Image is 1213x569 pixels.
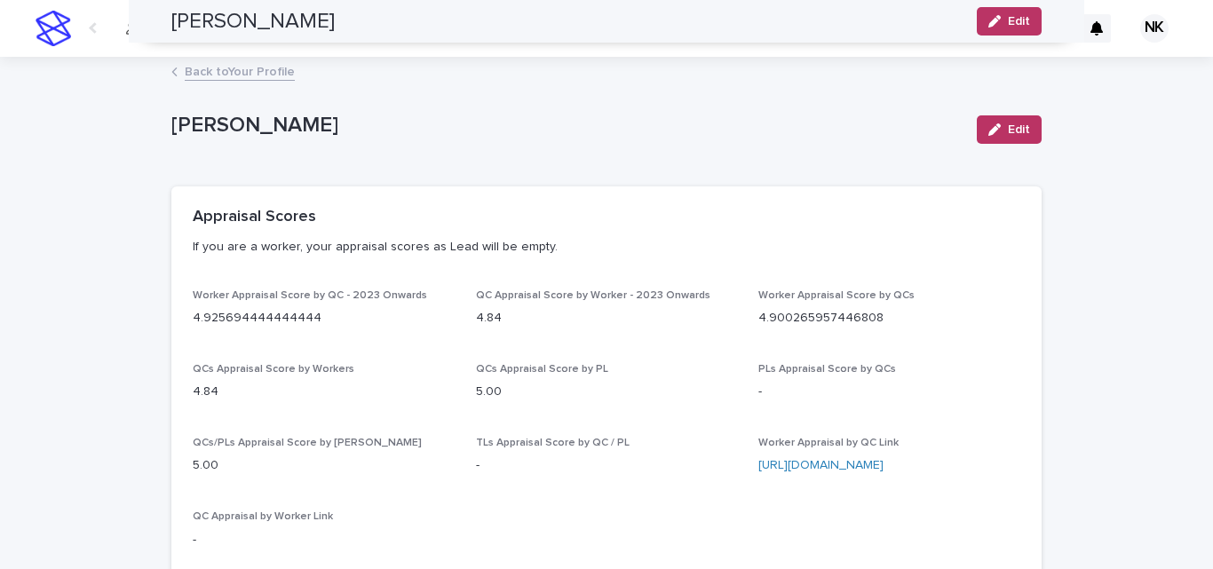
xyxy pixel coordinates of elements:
[476,383,738,401] p: 5.00
[193,290,427,301] span: Worker Appraisal Score by QC - 2023 Onwards
[1008,123,1030,136] span: Edit
[193,239,1013,255] p: If you are a worker, your appraisal scores as Lead will be empty.
[171,113,963,138] p: [PERSON_NAME]
[476,438,630,448] span: TLs Appraisal Score by QC / PL
[476,309,738,328] p: 4.84
[193,309,455,328] p: 4.925694444444444
[758,364,896,375] span: PLs Appraisal Score by QCs
[758,309,1020,328] p: 4.900265957446808
[1140,14,1169,43] div: NK
[36,11,71,46] img: stacker-logo-s-only.png
[758,459,884,471] a: [URL][DOMAIN_NAME]
[193,208,316,227] h2: Appraisal Scores
[185,60,295,81] a: Back toYour Profile
[193,383,455,401] p: 4.84
[476,290,710,301] span: QC Appraisal Score by Worker - 2023 Onwards
[193,438,422,448] span: QCs/PLs Appraisal Score by [PERSON_NAME]
[476,364,608,375] span: QCs Appraisal Score by PL
[193,511,333,522] span: QC Appraisal by Worker Link
[758,438,899,448] span: Worker Appraisal by QC Link
[758,290,915,301] span: Worker Appraisal Score by QCs
[977,115,1042,144] button: Edit
[476,456,738,475] p: -
[193,364,354,375] span: QCs Appraisal Score by Workers
[758,383,1020,401] p: -
[193,531,455,549] p: -
[193,456,455,475] p: 5.00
